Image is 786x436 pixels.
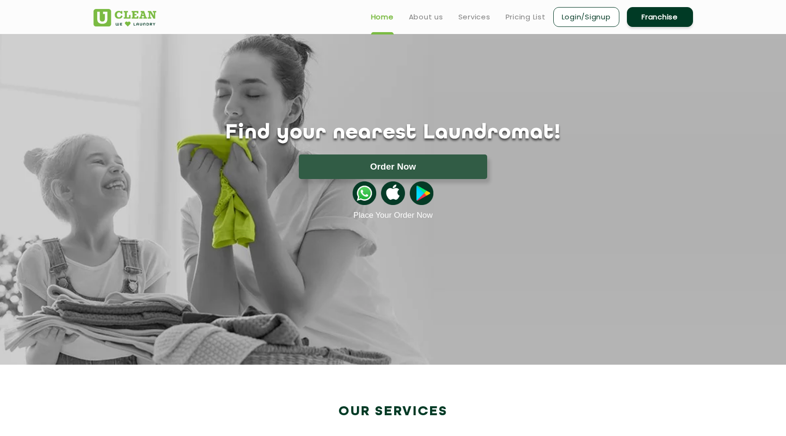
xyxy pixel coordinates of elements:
a: Franchise [627,7,693,27]
button: Order Now [299,154,487,179]
a: Pricing List [506,11,546,23]
img: whatsappicon.png [353,181,376,205]
img: apple-icon.png [381,181,405,205]
h1: Find your nearest Laundromat! [86,121,700,145]
h2: Our Services [93,404,693,419]
a: Place Your Order Now [353,211,432,220]
a: Services [458,11,490,23]
img: playstoreicon.png [410,181,433,205]
a: Home [371,11,394,23]
img: UClean Laundry and Dry Cleaning [93,9,156,26]
a: Login/Signup [553,7,619,27]
a: About us [409,11,443,23]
